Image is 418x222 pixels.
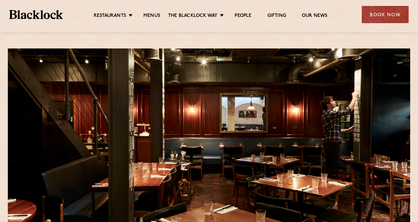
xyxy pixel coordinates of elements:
a: Gifting [267,13,286,20]
a: Our News [302,13,328,20]
div: Book Now [362,6,409,23]
a: People [235,13,251,20]
a: Restaurants [94,13,126,20]
img: BL_Textured_Logo-footer-cropped.svg [9,10,63,19]
a: Menus [143,13,160,20]
a: The Blacklock Way [168,13,217,20]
